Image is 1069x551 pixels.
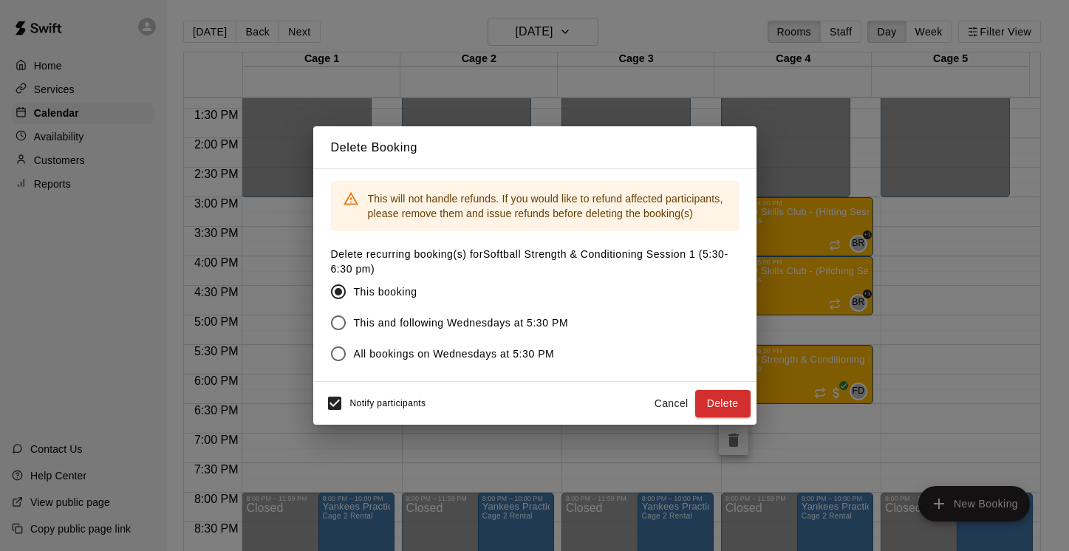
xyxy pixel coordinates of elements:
label: Delete recurring booking(s) for Softball Strength & Conditioning Session 1 (5:30-6:30 pm) [331,247,739,276]
span: Notify participants [350,399,426,409]
button: Delete [695,390,751,417]
span: All bookings on Wednesdays at 5:30 PM [354,346,555,362]
span: This booking [354,284,417,300]
h2: Delete Booking [313,126,757,169]
div: This will not handle refunds. If you would like to refund affected participants, please remove th... [368,185,727,227]
span: This and following Wednesdays at 5:30 PM [354,315,569,331]
button: Cancel [648,390,695,417]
